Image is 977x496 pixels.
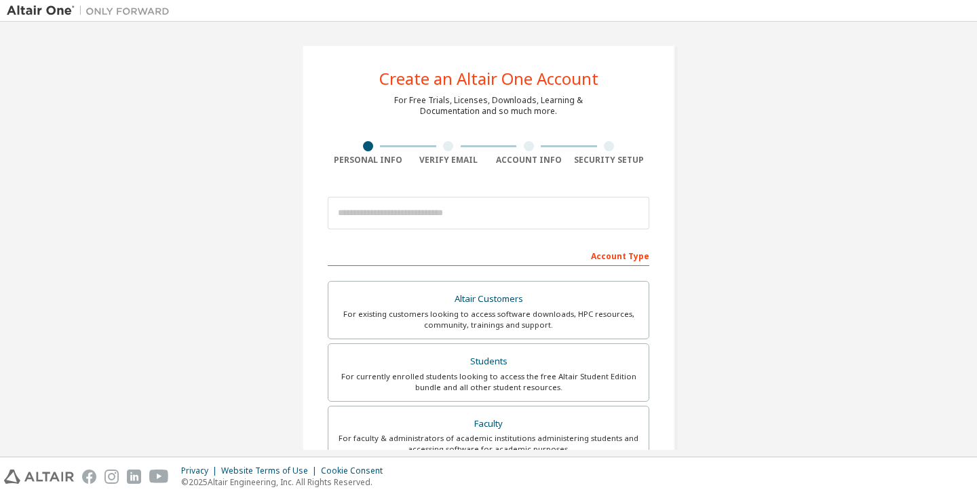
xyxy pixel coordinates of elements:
div: Account Info [488,155,569,166]
div: Website Terms of Use [221,465,321,476]
div: Verify Email [408,155,489,166]
img: Altair One [7,4,176,18]
div: Account Type [328,244,649,266]
img: linkedin.svg [127,470,141,484]
img: youtube.svg [149,470,169,484]
div: For faculty & administrators of academic institutions administering students and accessing softwa... [337,433,640,455]
div: Create an Altair One Account [379,71,598,87]
div: For Free Trials, Licenses, Downloads, Learning & Documentation and so much more. [394,95,583,117]
div: Personal Info [328,155,408,166]
div: Students [337,352,640,371]
img: instagram.svg [104,470,119,484]
div: For existing customers looking to access software downloads, HPC resources, community, trainings ... [337,309,640,330]
img: altair_logo.svg [4,470,74,484]
p: © 2025 Altair Engineering, Inc. All Rights Reserved. [181,476,391,488]
div: Privacy [181,465,221,476]
div: Faculty [337,415,640,434]
div: Altair Customers [337,290,640,309]
div: For currently enrolled students looking to access the free Altair Student Edition bundle and all ... [337,371,640,393]
img: facebook.svg [82,470,96,484]
div: Security Setup [569,155,650,166]
div: Cookie Consent [321,465,391,476]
